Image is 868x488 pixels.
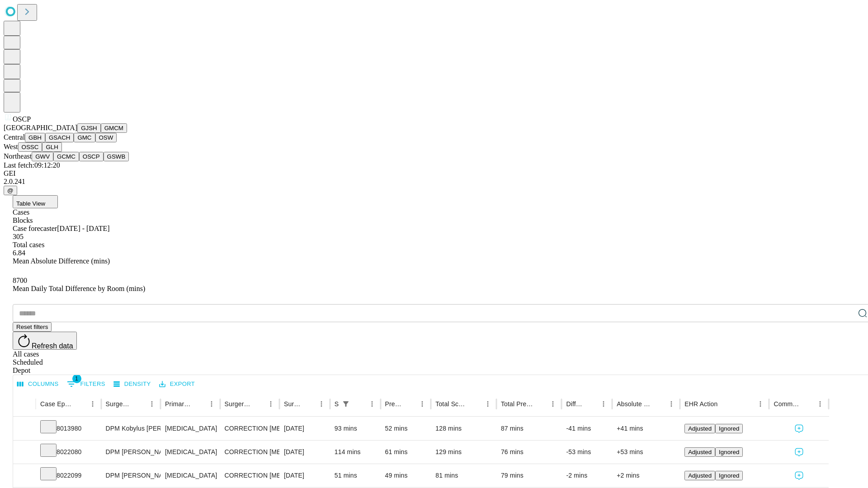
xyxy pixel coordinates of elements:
[13,225,57,232] span: Case forecaster
[416,398,429,410] button: Menu
[534,398,547,410] button: Sort
[16,324,48,330] span: Reset filters
[13,195,58,208] button: Table View
[481,398,494,410] button: Menu
[106,400,132,408] div: Surgeon Name
[13,257,110,265] span: Mean Absolute Difference (mins)
[585,398,597,410] button: Sort
[469,398,481,410] button: Sort
[566,441,608,464] div: -53 mins
[718,398,731,410] button: Sort
[104,152,129,161] button: GSWB
[353,398,366,410] button: Sort
[25,133,45,142] button: GBH
[754,398,767,410] button: Menu
[385,464,427,487] div: 49 mins
[617,400,651,408] div: Absolute Difference
[40,400,73,408] div: Case Epic Id
[566,417,608,440] div: -41 mins
[284,441,325,464] div: [DATE]
[7,187,14,194] span: @
[684,447,715,457] button: Adjusted
[13,277,27,284] span: 8700
[715,447,743,457] button: Ignored
[435,400,468,408] div: Total Scheduled Duration
[335,441,376,464] div: 114 mins
[165,441,215,464] div: [MEDICAL_DATA]
[225,417,275,440] div: CORRECTION [MEDICAL_DATA]
[688,449,712,455] span: Adjusted
[665,398,678,410] button: Menu
[315,398,328,410] button: Menu
[435,464,492,487] div: 81 mins
[225,400,251,408] div: Surgery Name
[13,332,77,350] button: Refresh data
[18,445,31,460] button: Expand
[65,377,108,391] button: Show filters
[264,398,277,410] button: Menu
[335,417,376,440] div: 93 mins
[385,400,403,408] div: Predicted In Room Duration
[133,398,146,410] button: Sort
[617,441,675,464] div: +53 mins
[684,424,715,433] button: Adjusted
[566,464,608,487] div: -2 mins
[18,468,31,484] button: Expand
[165,400,191,408] div: Primary Service
[252,398,264,410] button: Sort
[501,441,557,464] div: 76 mins
[435,441,492,464] div: 129 mins
[165,464,215,487] div: [MEDICAL_DATA]
[284,417,325,440] div: [DATE]
[72,374,81,383] span: 1
[688,472,712,479] span: Adjusted
[4,178,864,186] div: 2.0.241
[385,417,427,440] div: 52 mins
[111,377,153,391] button: Density
[715,471,743,480] button: Ignored
[165,417,215,440] div: [MEDICAL_DATA]
[74,398,86,410] button: Sort
[106,417,156,440] div: DPM Kobylus [PERSON_NAME]
[403,398,416,410] button: Sort
[719,449,739,455] span: Ignored
[13,115,31,123] span: OSCP
[205,398,218,410] button: Menu
[32,342,73,350] span: Refresh data
[146,398,158,410] button: Menu
[13,241,44,249] span: Total cases
[40,464,97,487] div: 8022099
[4,133,25,141] span: Central
[18,421,31,437] button: Expand
[79,152,104,161] button: OSCP
[801,398,814,410] button: Sort
[15,377,61,391] button: Select columns
[18,142,42,152] button: OSSC
[13,285,145,292] span: Mean Daily Total Difference by Room (mins)
[42,142,61,152] button: GLH
[77,123,101,133] button: GJSH
[617,464,675,487] div: +2 mins
[652,398,665,410] button: Sort
[40,441,97,464] div: 8022080
[4,124,77,131] span: [GEOGRAPHIC_DATA]
[4,161,60,169] span: Last fetch: 09:12:20
[688,425,712,432] span: Adjusted
[335,464,376,487] div: 51 mins
[86,398,99,410] button: Menu
[95,133,117,142] button: OSW
[40,417,97,440] div: 8013980
[684,400,717,408] div: EHR Action
[302,398,315,410] button: Sort
[385,441,427,464] div: 61 mins
[501,400,533,408] div: Total Predicted Duration
[340,398,352,410] div: 1 active filter
[284,464,325,487] div: [DATE]
[32,152,53,161] button: GWV
[4,143,18,150] span: West
[684,471,715,480] button: Adjusted
[617,417,675,440] div: +41 mins
[501,464,557,487] div: 79 mins
[719,472,739,479] span: Ignored
[74,133,95,142] button: GMC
